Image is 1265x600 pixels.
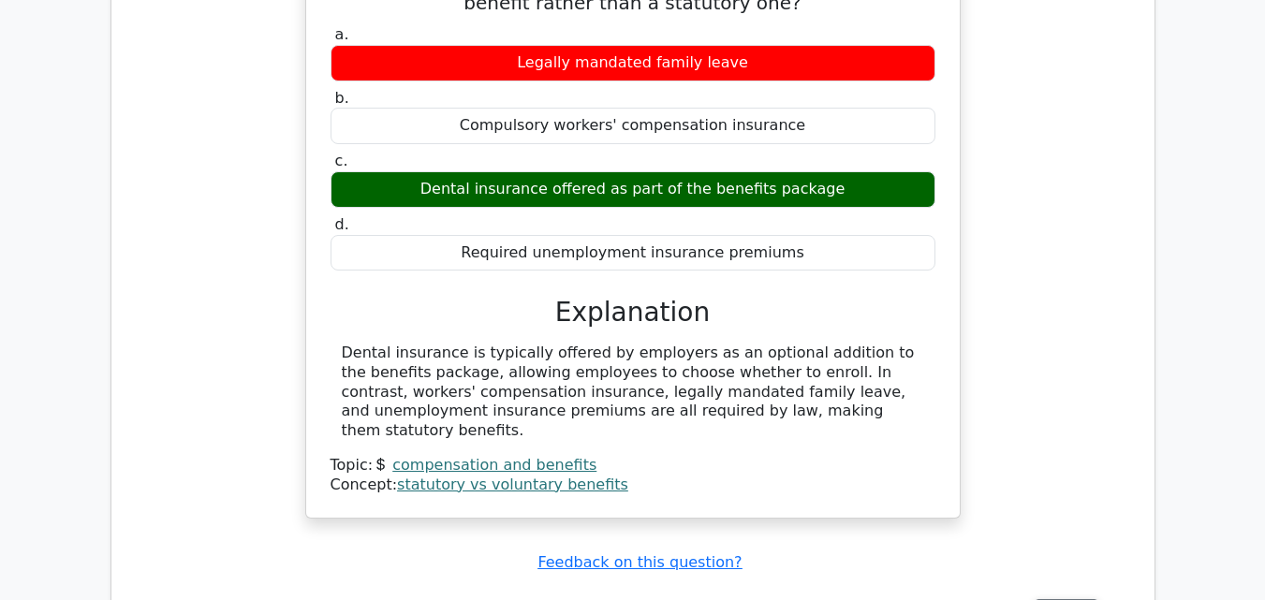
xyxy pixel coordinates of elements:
h3: Explanation [342,297,924,329]
a: compensation and benefits [392,456,596,474]
div: Dental insurance is typically offered by employers as an optional addition to the benefits packag... [342,344,924,441]
div: Compulsory workers' compensation insurance [331,108,935,144]
div: Required unemployment insurance premiums [331,235,935,271]
span: b. [335,89,349,107]
a: Feedback on this question? [537,553,742,571]
div: Topic: [331,456,935,476]
div: Concept: [331,476,935,495]
span: d. [335,215,349,233]
a: statutory vs voluntary benefits [397,476,628,493]
div: Dental insurance offered as part of the benefits package [331,171,935,208]
div: Legally mandated family leave [331,45,935,81]
span: a. [335,25,349,43]
span: c. [335,152,348,169]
